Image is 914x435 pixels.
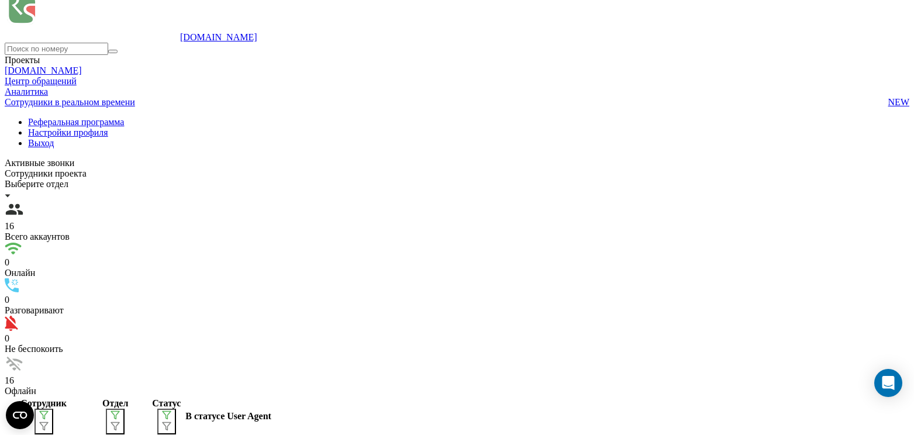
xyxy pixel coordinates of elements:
[5,257,909,268] div: 0
[5,333,909,344] div: 0
[5,344,909,354] div: Не беспокоить
[83,398,147,409] div: Отдел
[5,97,909,108] a: Сотрудники в реальном времениNEW
[5,43,108,55] input: Поиск по номеру
[180,32,257,42] a: [DOMAIN_NAME]
[150,398,183,409] div: Статус
[888,97,909,108] span: NEW
[6,398,81,409] div: Сотрудник
[5,97,135,108] span: Сотрудники в реальном времени
[5,87,48,96] a: Аналитика
[28,127,108,137] a: Настройки профиля
[5,268,909,278] div: Онлайн
[28,138,54,148] a: Выход
[5,305,909,316] div: Разговаривают
[5,179,909,189] div: Выберите отдел
[28,117,124,127] a: Реферальная программа
[227,411,271,422] div: User Agent
[5,221,909,232] div: 16
[5,295,909,305] div: 0
[5,158,909,168] div: Активные звонки
[5,65,82,75] a: [DOMAIN_NAME]
[185,411,225,422] div: В статусе
[874,369,902,397] div: Open Intercom Messenger
[5,168,909,179] div: Сотрудники проекта
[5,232,909,242] div: Всего аккаунтов
[5,386,909,396] div: Офлайн
[5,375,909,386] div: 16
[5,76,77,86] a: Центр обращений
[5,55,909,65] div: Проекты
[6,401,34,429] button: Open CMP widget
